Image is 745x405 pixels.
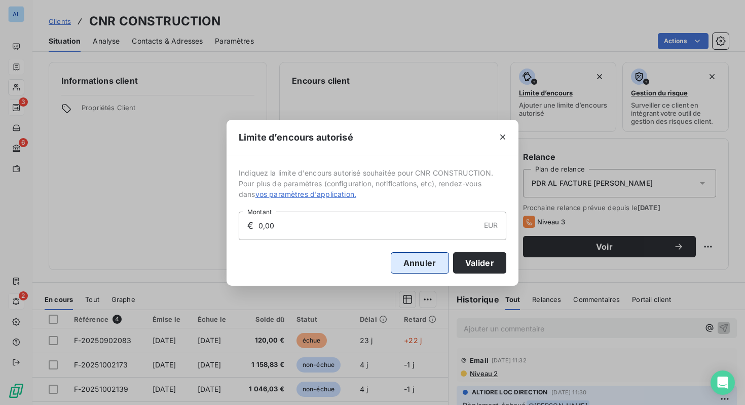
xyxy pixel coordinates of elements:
[453,252,506,274] button: Valider
[711,370,735,395] div: Open Intercom Messenger
[391,252,449,274] button: Annuler
[239,167,506,199] span: Indiquez la limite d'encours autorisé souhaitée pour CNR CONSTRUCTION. Pour plus de paramètres (c...
[255,190,356,198] span: vos paramètres d'application.
[239,130,353,144] span: Limite d’encours autorisé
